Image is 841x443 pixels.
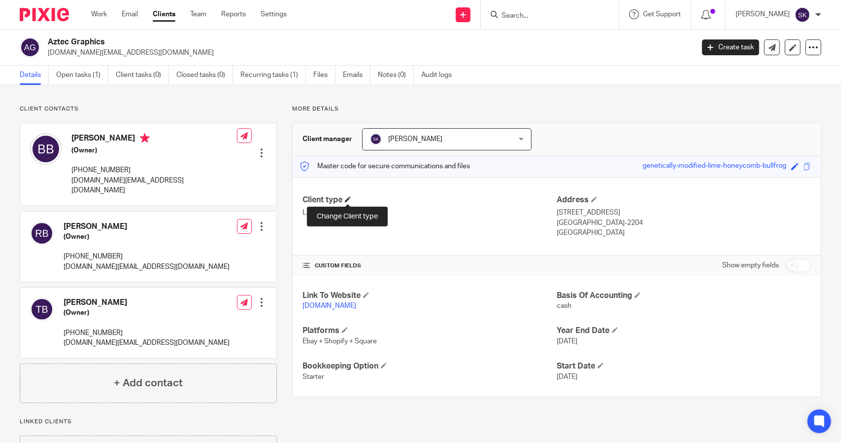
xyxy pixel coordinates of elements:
img: svg%3E [370,133,382,145]
p: [PHONE_NUMBER] [71,165,237,175]
p: [DOMAIN_NAME][EMAIL_ADDRESS][DOMAIN_NAME] [48,48,687,58]
p: Client contacts [20,105,277,113]
p: LLC [303,208,557,218]
h4: Start Date [557,361,811,371]
p: [PHONE_NUMBER] [64,328,230,338]
p: [DOMAIN_NAME][EMAIL_ADDRESS][DOMAIN_NAME] [64,262,230,272]
p: [GEOGRAPHIC_DATA]-2204 [557,218,811,228]
p: More details [292,105,821,113]
img: svg%3E [30,133,62,165]
a: Reports [221,9,246,19]
img: svg%3E [30,221,54,245]
h4: CUSTOM FIELDS [303,262,557,270]
h4: [PERSON_NAME] [64,297,230,308]
a: Notes (0) [378,66,414,85]
h4: Platforms [303,326,557,336]
img: Pixie [20,8,69,21]
img: svg%3E [30,297,54,321]
p: [STREET_ADDRESS] [557,208,811,218]
a: Closed tasks (0) [176,66,233,85]
i: Primary [140,133,150,143]
a: Team [190,9,206,19]
p: [GEOGRAPHIC_DATA] [557,228,811,238]
span: Starter [303,373,324,380]
span: Get Support [643,11,681,18]
h5: (Owner) [64,232,230,242]
span: [DATE] [557,338,577,345]
h4: Client type [303,195,557,205]
input: Search [501,12,589,21]
span: [DATE] [557,373,577,380]
h4: Link To Website [303,291,557,301]
span: cash [557,302,572,309]
p: [DOMAIN_NAME][EMAIL_ADDRESS][DOMAIN_NAME] [71,176,237,196]
h5: (Owner) [71,146,237,155]
span: [PERSON_NAME] [388,136,442,143]
p: [PERSON_NAME] [736,9,790,19]
h4: [PERSON_NAME] [71,133,237,146]
a: [DOMAIN_NAME] [303,302,356,309]
h3: Client manager [303,134,352,144]
p: Linked clients [20,418,277,426]
h2: Aztec Graphics [48,37,559,47]
h4: + Add contact [114,375,183,391]
a: Settings [261,9,287,19]
a: Audit logs [421,66,459,85]
p: [PHONE_NUMBER] [64,252,230,261]
h5: (Owner) [64,308,230,318]
a: Client tasks (0) [116,66,169,85]
h4: [PERSON_NAME] [64,221,230,232]
a: Recurring tasks (1) [240,66,306,85]
p: Master code for secure communications and files [300,161,470,171]
a: Clients [153,9,175,19]
h4: Basis Of Accounting [557,291,811,301]
a: Work [91,9,107,19]
label: Show empty fields [722,260,779,270]
span: Ebay + Shopify + Square [303,338,377,345]
a: Open tasks (1) [56,66,108,85]
a: Files [313,66,336,85]
img: svg%3E [795,7,810,23]
h4: Address [557,195,811,205]
a: Details [20,66,49,85]
a: Email [122,9,138,19]
a: Emails [343,66,370,85]
p: [DOMAIN_NAME][EMAIL_ADDRESS][DOMAIN_NAME] [64,338,230,348]
div: genetically-modified-lime-honeycomb-bullfrog [642,161,786,172]
h4: Bookkeeping Option [303,361,557,371]
img: svg%3E [20,37,40,58]
h4: Year End Date [557,326,811,336]
a: Create task [702,39,759,55]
